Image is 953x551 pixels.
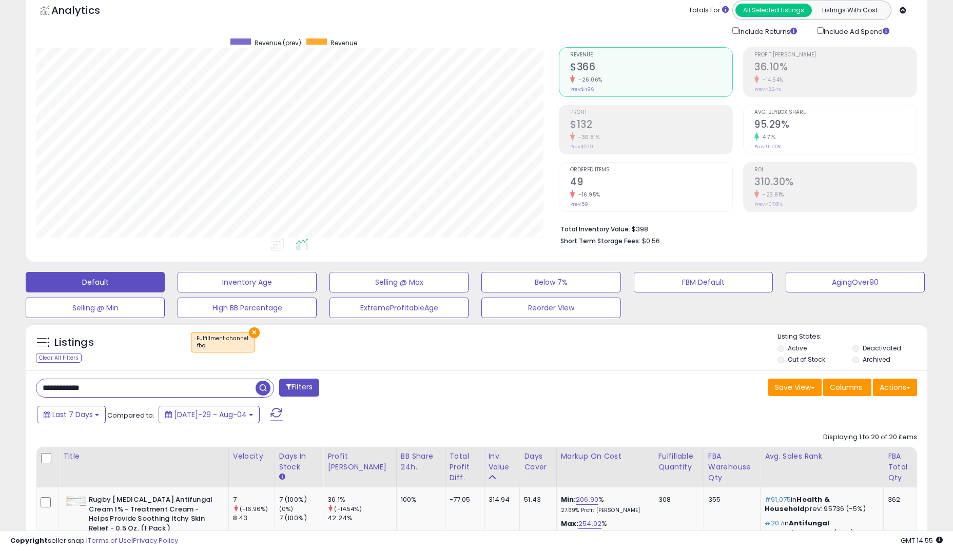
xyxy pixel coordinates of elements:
div: 362 [888,495,909,504]
button: High BB Percentage [178,298,317,318]
div: fba [197,342,249,349]
b: Short Term Storage Fees: [560,237,640,245]
p: in prev: 95736 (-5%) [765,495,876,514]
div: Days In Stock [279,451,319,473]
span: [DATE]-29 - Aug-04 [174,409,247,420]
a: Privacy Policy [133,536,178,545]
div: Clear All Filters [36,353,82,363]
img: 41bZk9D0ZiL._SL40_.jpg [66,495,86,506]
span: 2025-08-12 14:55 GMT [901,536,943,545]
label: Archived [863,355,890,364]
span: Revenue [330,38,357,47]
div: Total Profit Diff. [450,451,480,483]
button: FBM Default [634,272,773,292]
div: 100% [401,495,437,504]
span: #207 [765,518,783,528]
button: Inventory Age [178,272,317,292]
small: 4.71% [759,133,776,141]
small: (-14.54%) [334,505,361,513]
div: 8.43 [233,514,275,523]
button: AgingOver90 [786,272,925,292]
h5: Listings [54,336,94,350]
span: Revenue (prev) [255,38,301,47]
button: Columns [823,379,871,396]
label: Active [788,344,807,352]
h2: $132 [570,119,732,132]
button: [DATE]-29 - Aug-04 [159,406,260,423]
b: Max: [561,519,579,528]
small: -14.54% [759,76,784,84]
small: Prev: 91.00% [754,144,781,150]
div: Avg. Sales Rank [765,451,879,462]
h2: $366 [570,61,732,75]
h2: 310.30% [754,176,917,190]
b: Total Inventory Value: [560,225,630,233]
div: FBA Total Qty [888,451,912,483]
small: Prev: 407.81% [754,201,783,207]
h5: Analytics [51,3,120,20]
span: Columns [830,382,862,392]
small: (-16.96%) [240,505,268,513]
span: Fulfillment channel : [197,334,249,350]
div: 7 (100%) [279,495,323,504]
span: #91,075 [765,495,791,504]
span: Compared to: [107,410,154,420]
div: Displaying 1 to 20 of 20 items [823,432,917,442]
span: Profit [570,110,732,115]
b: Rugby [MEDICAL_DATA] Antifungal Cream 1% - Treatment Cream - Helps Provide Soothing Itchy Skin Re... [89,495,213,536]
button: Default [26,272,165,292]
label: Out of Stock [788,355,825,364]
button: All Selected Listings [735,4,812,17]
span: Revenue [570,52,732,58]
div: seller snap | | [10,536,178,546]
a: 206.90 [576,495,598,505]
div: Velocity [233,451,270,462]
div: FBA Warehouse Qty [708,451,756,483]
span: $0.56 [642,236,660,246]
small: -36.81% [575,133,600,141]
button: Filters [279,379,319,397]
div: 7 (100%) [279,514,323,523]
div: Include Returns [725,25,809,37]
th: The percentage added to the cost of goods (COGS) that forms the calculator for Min & Max prices. [556,447,654,487]
button: Selling @ Max [329,272,469,292]
button: ExtremeProfitableAge [329,298,469,318]
p: in prev: 215 (-4%) [765,519,876,537]
h2: 95.29% [754,119,917,132]
div: -77.05 [450,495,476,504]
small: Days In Stock. [279,473,285,482]
li: $398 [560,222,909,234]
button: × [249,327,260,338]
span: Avg. Buybox Share [754,110,917,115]
div: Title [63,451,224,462]
div: 355 [708,495,752,504]
div: 51.43 [524,495,548,504]
div: 36.1% [327,495,396,504]
b: Min: [561,495,576,504]
small: -26.06% [575,76,602,84]
button: Last 7 Days [37,406,106,423]
div: 42.24% [327,514,396,523]
button: Actions [873,379,917,396]
div: Profit [PERSON_NAME] [327,451,392,473]
div: Markup on Cost [561,451,650,462]
button: Reorder View [481,298,620,318]
div: BB Share 24h. [401,451,441,473]
div: Fulfillable Quantity [658,451,699,473]
small: Prev: 42.24% [754,86,781,92]
div: Include Ad Spend [809,25,906,37]
div: % [561,495,646,514]
button: Save View [768,379,822,396]
span: Ordered Items [570,167,732,173]
small: Prev: $209 [570,144,593,150]
span: Antifungal Remedies [765,518,829,537]
div: 7 [233,495,275,504]
span: Last 7 Days [52,409,93,420]
div: % [561,519,646,538]
small: Prev: 59 [570,201,588,207]
span: Health & Household [765,495,830,514]
button: Listings With Cost [811,4,888,17]
button: Below 7% [481,272,620,292]
a: 254.02 [578,519,601,529]
div: Days Cover [524,451,552,473]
